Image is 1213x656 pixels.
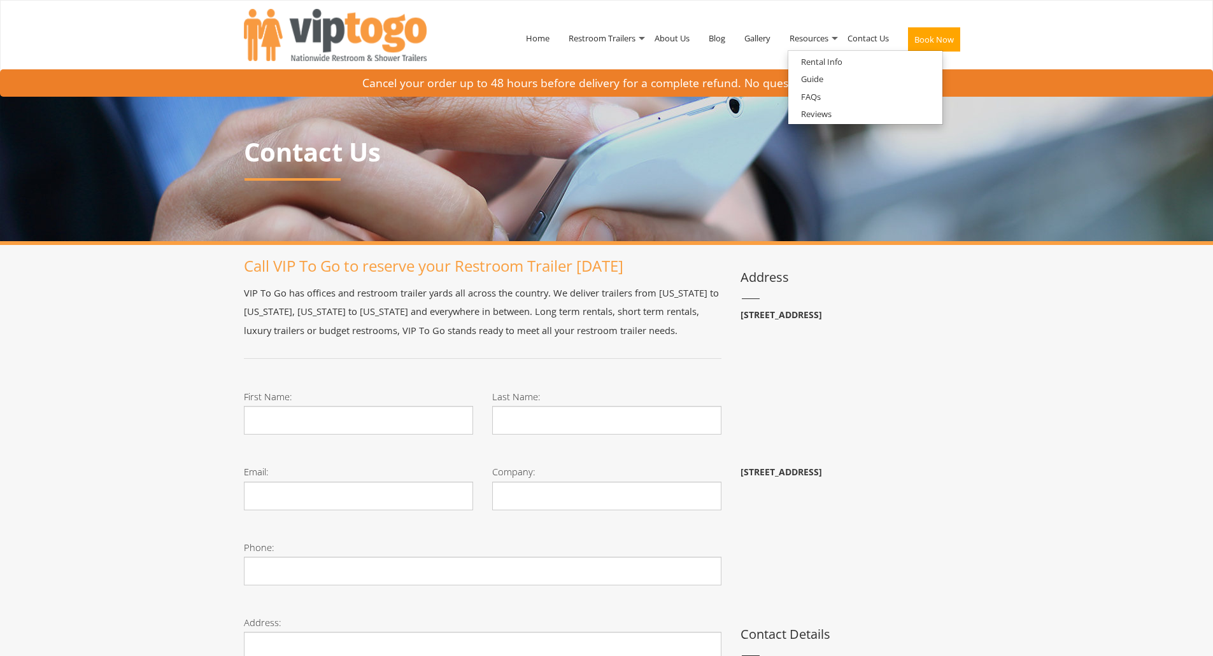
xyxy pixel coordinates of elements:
[838,5,898,71] a: Contact Us
[244,258,721,274] h1: Call VIP To Go to reserve your Restroom Trailer [DATE]
[741,466,822,478] b: [STREET_ADDRESS]
[645,5,699,71] a: About Us
[741,270,970,284] h3: Address
[788,71,836,87] a: Guide
[788,89,833,105] a: FAQs
[735,5,780,71] a: Gallery
[898,5,970,79] a: Book Now
[788,54,855,70] a: Rental Info
[788,106,844,122] a: Reviews
[908,27,960,52] button: Book Now
[741,627,970,641] h3: Contact Details
[244,284,721,340] p: VIP To Go has offices and restroom trailer yards all across the country. We deliver trailers from...
[780,5,838,71] a: Resources
[244,138,970,166] p: Contact Us
[559,5,645,71] a: Restroom Trailers
[244,9,427,61] img: VIPTOGO
[699,5,735,71] a: Blog
[516,5,559,71] a: Home
[741,309,822,321] b: [STREET_ADDRESS]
